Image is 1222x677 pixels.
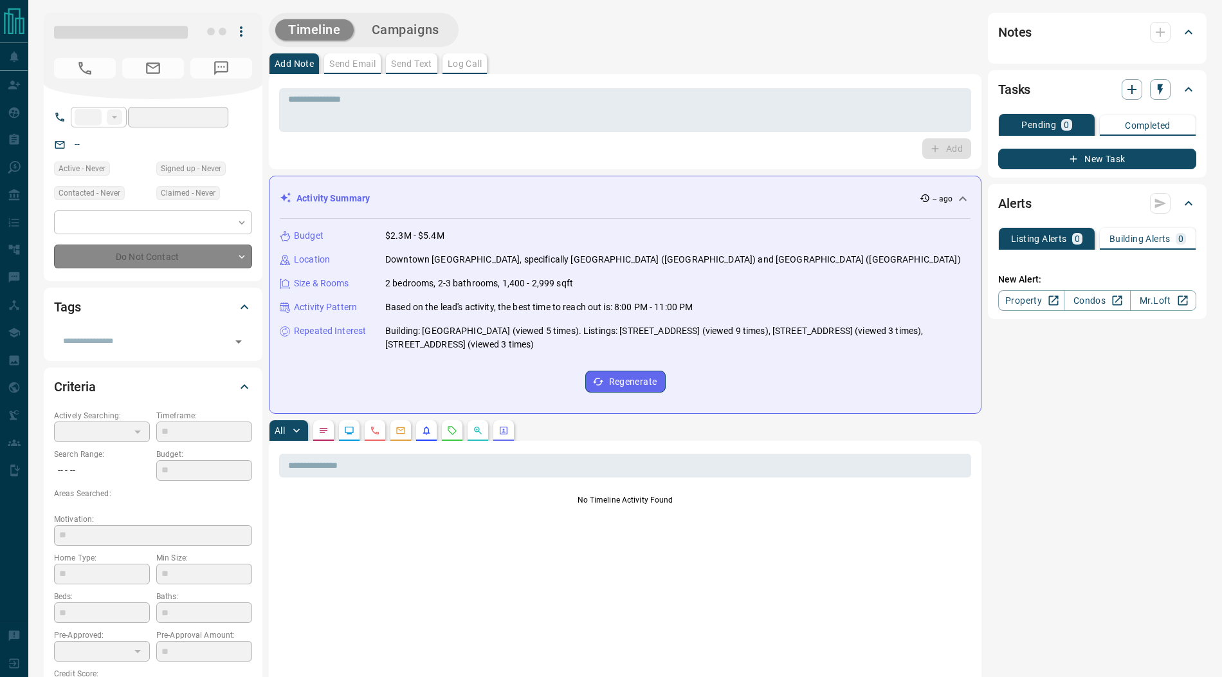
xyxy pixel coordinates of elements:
p: Activity Summary [296,192,370,205]
span: No Email [122,58,184,79]
span: No Number [54,58,116,79]
p: No Timeline Activity Found [279,494,971,506]
span: Signed up - Never [161,162,221,175]
span: Contacted - Never [59,187,120,199]
p: Based on the lead's activity, the best time to reach out is: 8:00 PM - 11:00 PM [385,301,693,314]
p: Home Type: [54,552,150,564]
p: Motivation: [54,514,252,525]
h2: Alerts [998,193,1032,214]
button: Regenerate [585,371,666,393]
button: New Task [998,149,1196,169]
h2: Tasks [998,79,1030,100]
svg: Opportunities [473,425,483,436]
p: Downtown [GEOGRAPHIC_DATA], specifically [GEOGRAPHIC_DATA] ([GEOGRAPHIC_DATA]) and [GEOGRAPHIC_DA... [385,253,961,266]
p: Budget [294,229,324,243]
span: Claimed - Never [161,187,215,199]
p: Repeated Interest [294,324,366,338]
p: Pre-Approval Amount: [156,629,252,641]
p: Add Note [275,59,314,68]
p: Baths: [156,591,252,602]
p: -- - -- [54,460,150,481]
div: Tasks [998,74,1196,105]
a: Property [998,290,1064,311]
p: Completed [1125,121,1171,130]
p: Actively Searching: [54,410,150,422]
h2: Tags [54,297,80,317]
div: Do Not Contact [54,245,252,268]
div: Criteria [54,371,252,402]
a: Mr.Loft [1130,290,1196,311]
p: New Alert: [998,273,1196,286]
button: Campaigns [359,19,452,41]
div: Tags [54,292,252,322]
p: Listing Alerts [1011,234,1067,243]
button: Open [230,333,248,351]
div: Activity Summary-- ago [280,187,971,210]
p: Timeframe: [156,410,252,422]
svg: Notes [318,425,329,436]
p: Location [294,253,330,266]
p: Budget: [156,449,252,460]
div: Notes [998,17,1196,48]
p: $2.3M - $5.4M [385,229,444,243]
svg: Calls [370,425,380,436]
p: 0 [1178,234,1183,243]
p: All [275,426,285,435]
p: -- ago [933,193,953,205]
p: Min Size: [156,552,252,564]
p: Pre-Approved: [54,629,150,641]
p: Pending [1021,120,1056,129]
p: Building Alerts [1109,234,1171,243]
svg: Lead Browsing Activity [344,425,354,436]
span: No Number [190,58,252,79]
p: Search Range: [54,449,150,460]
span: Active - Never [59,162,105,175]
div: Alerts [998,188,1196,219]
svg: Listing Alerts [421,425,432,436]
p: 0 [1064,120,1069,129]
svg: Agent Actions [498,425,509,436]
p: Beds: [54,591,150,602]
p: 2 bedrooms, 2-3 bathrooms, 1,400 - 2,999 sqft [385,277,573,290]
button: Timeline [275,19,354,41]
h2: Notes [998,22,1032,42]
h2: Criteria [54,376,96,397]
p: Areas Searched: [54,488,252,499]
svg: Requests [447,425,457,436]
a: Condos [1064,290,1130,311]
p: Activity Pattern [294,301,357,314]
p: Size & Rooms [294,277,349,290]
p: Building: [GEOGRAPHIC_DATA] (viewed 5 times). Listings: [STREET_ADDRESS] (viewed 9 times), [STREE... [385,324,971,351]
svg: Emails [396,425,406,436]
p: 0 [1075,234,1080,243]
a: -- [75,139,80,149]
